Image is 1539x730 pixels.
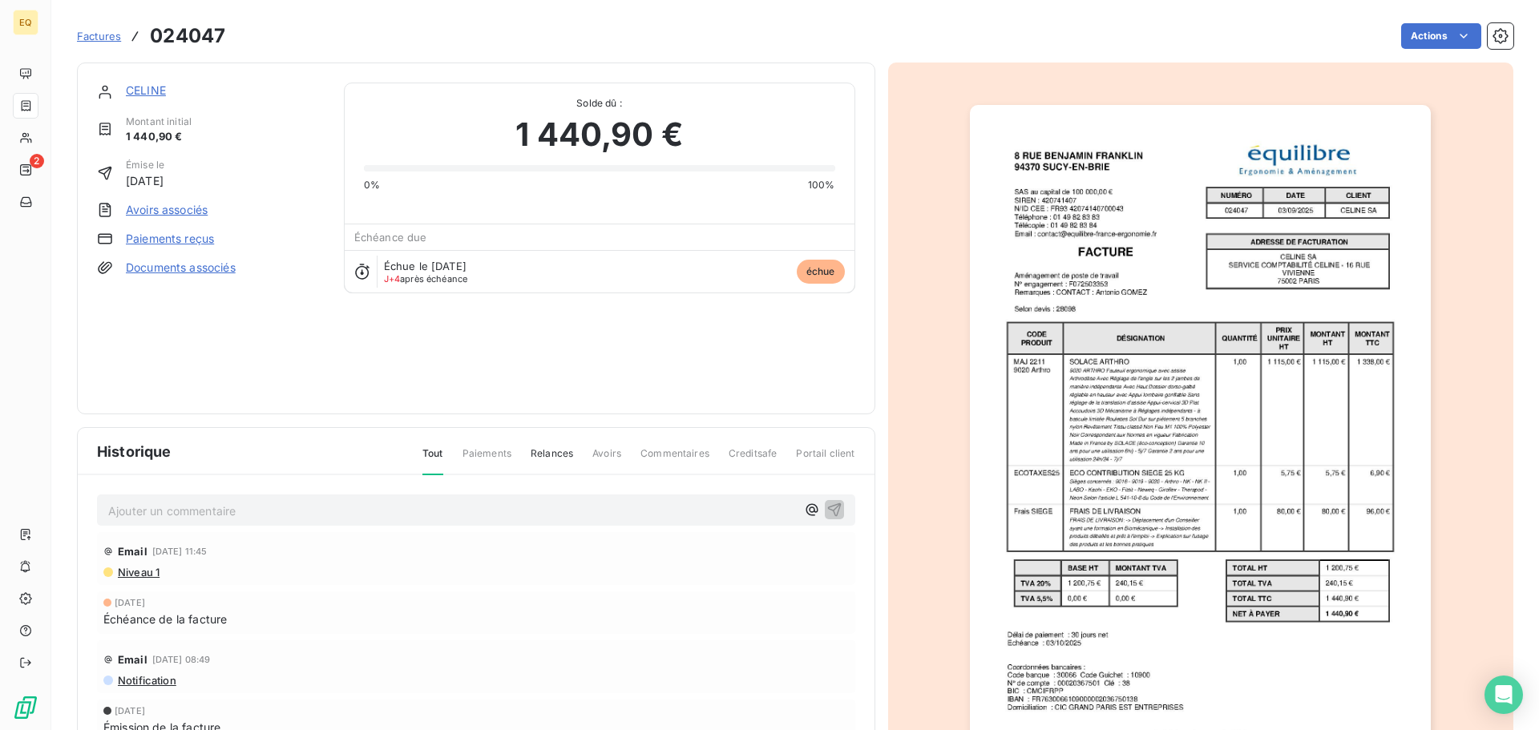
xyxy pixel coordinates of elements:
span: Commentaires [640,446,709,474]
span: Email [118,545,147,558]
span: Factures [77,30,121,42]
span: Creditsafe [729,446,778,474]
span: Email [118,653,147,666]
span: 1 440,90 € [515,111,683,159]
span: échue [797,260,845,284]
span: après échéance [384,274,468,284]
span: Historique [97,441,172,462]
span: [DATE] 11:45 [152,546,208,556]
span: Montant initial [126,115,192,129]
span: Échue le [DATE] [384,260,467,272]
span: Échéance due [354,231,427,244]
a: Factures [77,28,121,44]
span: Émise le [126,158,164,172]
a: Paiements reçus [126,231,214,247]
span: [DATE] [115,598,145,607]
span: Relances [531,446,573,474]
span: J+4 [384,273,400,284]
a: Documents associés [126,260,236,276]
span: Niveau 1 [116,566,160,579]
button: Actions [1401,23,1481,49]
span: 0% [364,178,380,192]
h3: 024047 [150,22,225,50]
span: Échéance de la facture [103,611,227,627]
div: Open Intercom Messenger [1484,676,1523,714]
span: Portail client [796,446,854,474]
div: EQ [13,10,38,35]
span: [DATE] 08:49 [152,655,211,664]
span: Notification [116,674,176,687]
img: Logo LeanPay [13,695,38,720]
span: 100% [808,178,835,192]
span: Paiements [463,446,511,474]
span: 2 [30,154,44,168]
span: [DATE] [115,706,145,716]
span: Solde dû : [364,96,835,111]
span: [DATE] [126,172,164,189]
span: Tout [422,446,443,475]
span: Avoirs [592,446,621,474]
a: CELINE [126,83,166,97]
a: Avoirs associés [126,202,208,218]
span: 1 440,90 € [126,129,192,145]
